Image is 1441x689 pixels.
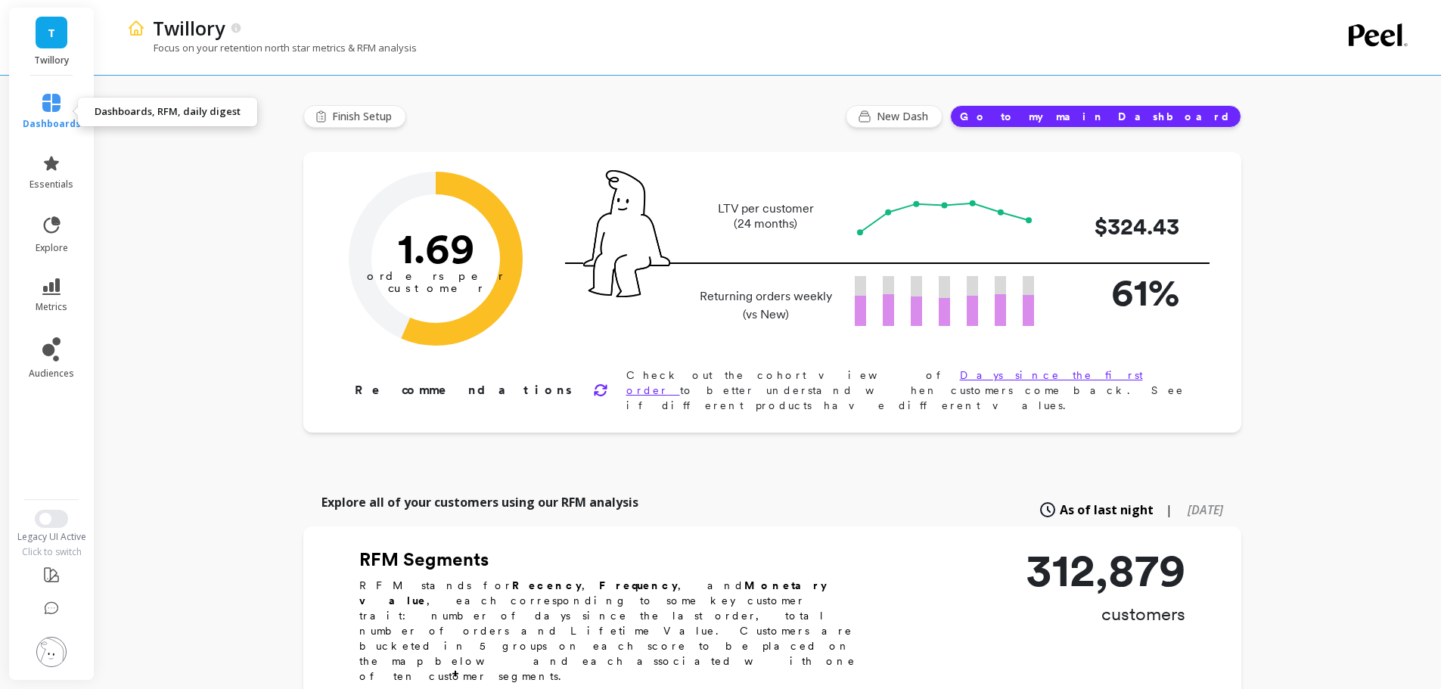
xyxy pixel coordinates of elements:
p: Twillory [24,54,79,67]
span: | [1166,501,1172,519]
div: Legacy UI Active [8,531,96,543]
p: 61% [1058,264,1179,321]
p: 312,879 [1026,548,1185,593]
b: Recency [512,579,582,591]
span: As of last night [1060,501,1154,519]
img: pal seatted on line [583,170,670,297]
p: LTV per customer (24 months) [695,201,837,231]
button: Finish Setup [303,105,406,128]
p: Twillory [153,15,225,41]
p: RFM stands for , , and , each corresponding to some key customer trait: number of days since the ... [359,578,874,684]
button: Switch to New UI [35,510,68,528]
h2: RFM Segments [359,548,874,572]
span: essentials [30,178,73,191]
span: explore [36,242,68,254]
span: T [48,24,55,42]
img: header icon [127,19,145,37]
p: Focus on your retention north star metrics & RFM analysis [127,41,417,54]
button: Go to my main Dashboard [950,105,1241,128]
p: Explore all of your customers using our RFM analysis [321,493,638,511]
p: customers [1026,602,1185,626]
p: Returning orders weekly (vs New) [695,287,837,324]
span: New Dash [877,109,933,124]
img: profile picture [36,637,67,667]
span: dashboards [23,118,81,130]
span: Finish Setup [332,109,396,124]
button: New Dash [846,105,943,128]
span: metrics [36,301,67,313]
b: Frequency [599,579,678,591]
div: Click to switch [8,546,96,558]
tspan: orders per [367,269,505,283]
p: Recommendations [355,381,575,399]
p: $324.43 [1058,209,1179,244]
span: audiences [29,368,74,380]
text: 1.69 [397,223,474,273]
tspan: customer [387,281,483,295]
p: Check out the cohort view of to better understand when customers come back. See if different prod... [626,368,1193,413]
span: [DATE] [1188,501,1223,518]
